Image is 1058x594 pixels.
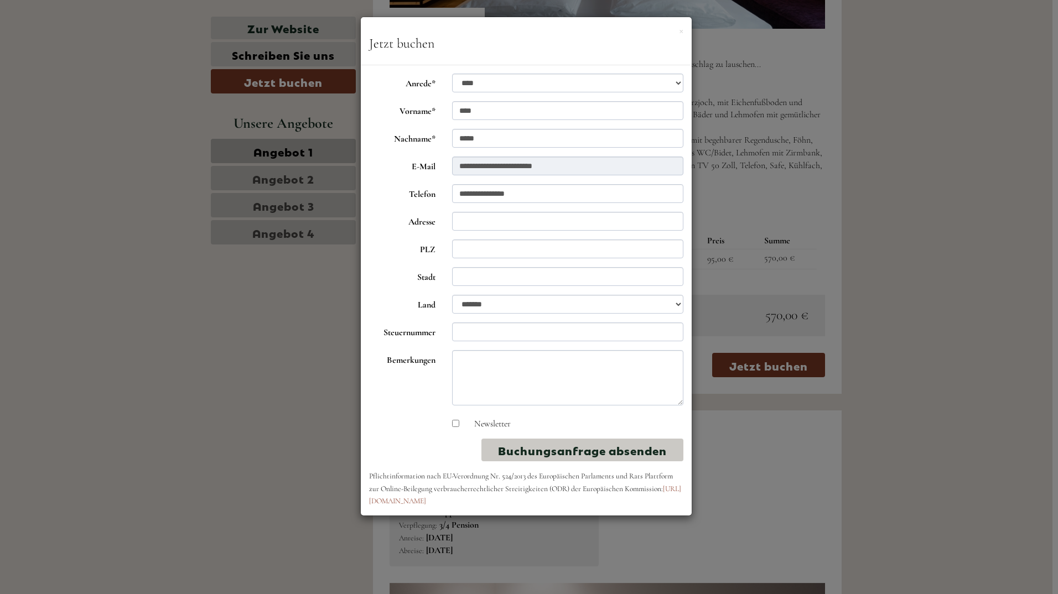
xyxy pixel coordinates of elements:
[361,239,444,256] label: PLZ
[361,350,444,367] label: Bemerkungen
[369,37,683,51] h3: Jetzt buchen
[17,32,157,41] div: [GEOGRAPHIC_DATA]
[198,8,238,27] div: [DATE]
[369,471,681,506] small: Pflichtinformation nach EU-Verordnung Nr. 524/2013 des Europäischen Parlaments und Rats Plattform...
[361,295,444,311] label: Land
[361,184,444,201] label: Telefon
[361,267,444,284] label: Stadt
[361,212,444,228] label: Adresse
[361,322,444,339] label: Steuernummer
[361,101,444,118] label: Vorname*
[679,24,683,36] button: ×
[361,157,444,173] label: E-Mail
[359,286,436,311] button: Senden
[463,418,511,430] label: Newsletter
[17,54,157,61] small: 10:46
[361,129,444,145] label: Nachname*
[481,439,683,461] button: Buchungsanfrage absenden
[8,30,163,64] div: Guten Tag, wie können wir Ihnen helfen?
[361,74,444,90] label: Anrede*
